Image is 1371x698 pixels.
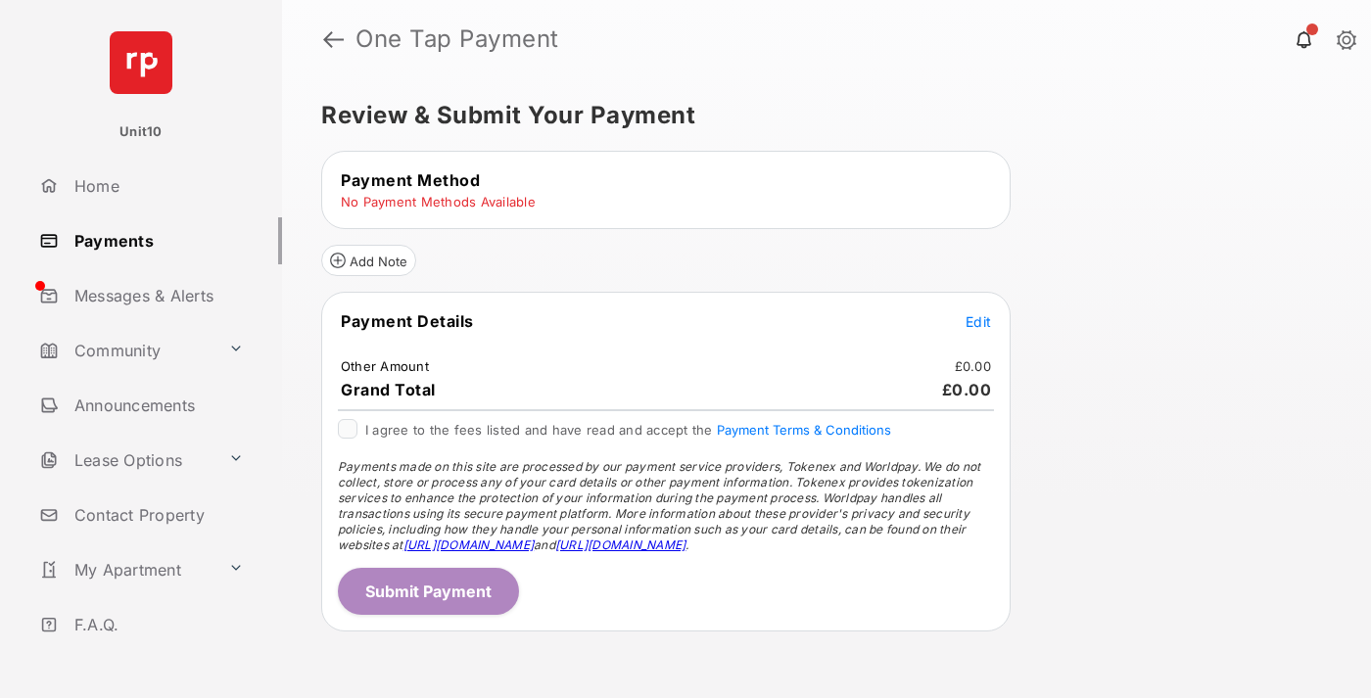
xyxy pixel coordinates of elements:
[31,217,282,264] a: Payments
[403,537,534,552] a: [URL][DOMAIN_NAME]
[31,382,282,429] a: Announcements
[31,546,220,593] a: My Apartment
[365,422,891,438] span: I agree to the fees listed and have read and accept the
[31,327,220,374] a: Community
[942,380,992,399] span: £0.00
[338,459,980,552] span: Payments made on this site are processed by our payment service providers, Tokenex and Worldpay. ...
[110,31,172,94] img: svg+xml;base64,PHN2ZyB4bWxucz0iaHR0cDovL3d3dy53My5vcmcvMjAwMC9zdmciIHdpZHRoPSI2NCIgaGVpZ2h0PSI2NC...
[338,568,519,615] button: Submit Payment
[31,163,282,209] a: Home
[31,491,282,538] a: Contact Property
[954,357,992,375] td: £0.00
[31,272,282,319] a: Messages & Alerts
[31,601,282,648] a: F.A.Q.
[355,27,559,51] strong: One Tap Payment
[555,537,685,552] a: [URL][DOMAIN_NAME]
[321,245,416,276] button: Add Note
[321,104,1316,127] h5: Review & Submit Your Payment
[966,313,991,330] span: Edit
[31,437,220,484] a: Lease Options
[119,122,163,142] p: Unit10
[341,380,436,399] span: Grand Total
[341,170,480,190] span: Payment Method
[717,422,891,438] button: I agree to the fees listed and have read and accept the
[341,311,474,331] span: Payment Details
[340,357,430,375] td: Other Amount
[340,193,537,210] td: No Payment Methods Available
[966,311,991,331] button: Edit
